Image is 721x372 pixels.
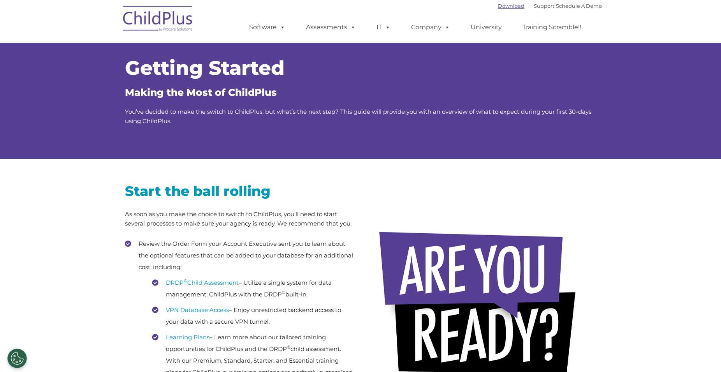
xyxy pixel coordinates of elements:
[498,3,602,9] font: |
[152,304,355,328] li: – Enjoy unrestricted backend access to your data with a secure VPN tunnel.
[556,3,602,9] a: Schedule A Demo
[7,349,27,368] button: Cookies Settings
[125,108,591,125] span: You’ve decided to make the switch to ChildPlus, but what’s the next step? This guide will provide...
[403,19,458,35] a: Company
[498,3,524,9] a: Download
[125,210,355,228] p: As soon as you make the choice to switch to ChildPlus, you’ll need to start several processes to ...
[515,19,589,35] a: Training Scramble!!
[241,19,293,35] a: Software
[166,333,209,341] a: Learning Plans
[166,279,239,286] a: DRDP©Child Assessment
[369,19,398,35] a: IT
[152,277,355,300] li: – Utilize a single system for data management: ChildPlus with the DRDP built-in.
[534,3,554,9] a: Support
[282,290,285,295] sup: ©
[166,306,229,314] a: VPN Database Access
[125,56,285,80] span: Getting Started
[119,0,197,39] img: ChildPlus by Procare Solutions
[125,86,277,98] span: Making the Most of ChildPlus
[184,278,187,284] sup: ©
[287,344,290,350] sup: ©
[463,19,510,35] a: University
[125,182,355,200] h2: Start the ball rolling
[298,19,364,35] a: Assessments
